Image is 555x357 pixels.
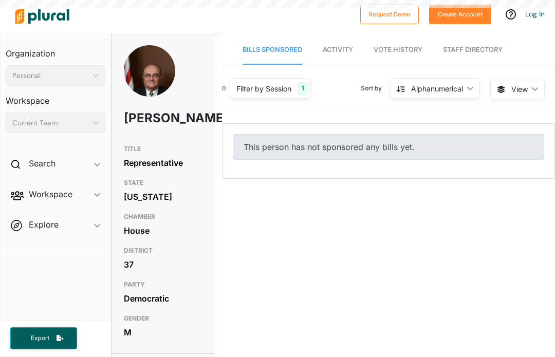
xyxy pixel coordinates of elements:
h3: GENDER [124,312,201,325]
a: Create Account [429,8,491,19]
span: Activity [323,46,353,53]
span: Sort by [361,84,390,93]
h3: Organization [6,39,105,61]
div: Current Team [12,118,88,128]
a: Request Demo [360,8,419,19]
div: Democratic [124,291,201,306]
div: Representative [124,155,201,171]
h2: Search [29,158,55,169]
h3: CHAMBER [124,211,201,223]
div: House [124,223,201,238]
h1: [PERSON_NAME] [124,103,171,134]
div: M [124,325,201,340]
button: Create Account [429,5,491,24]
div: 1 [298,82,308,95]
span: Bills Sponsored [243,46,302,53]
span: View [511,84,528,95]
h3: DISTRICT [124,245,201,257]
a: Staff Directory [443,35,503,65]
a: Activity [323,35,353,65]
span: Vote History [374,46,422,53]
span: Export [24,334,57,343]
div: This person has not sponsored any bills yet. [233,134,544,160]
div: 37 [124,257,201,272]
div: Filter by Session [236,83,291,94]
a: Log In [525,9,545,18]
div: Alphanumerical [411,83,463,94]
div: [US_STATE] [124,189,201,204]
h3: STATE [124,177,201,189]
button: Export [10,327,77,349]
img: Headshot of Samuel Azzinaro [124,45,175,122]
h3: PARTY [124,278,201,291]
a: Vote History [374,35,422,65]
div: Personal [12,70,88,81]
h3: Workspace [6,86,105,108]
a: Bills Sponsored [243,35,302,65]
h3: TITLE [124,143,201,155]
div: 0 [222,84,226,93]
button: Request Demo [360,5,419,24]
